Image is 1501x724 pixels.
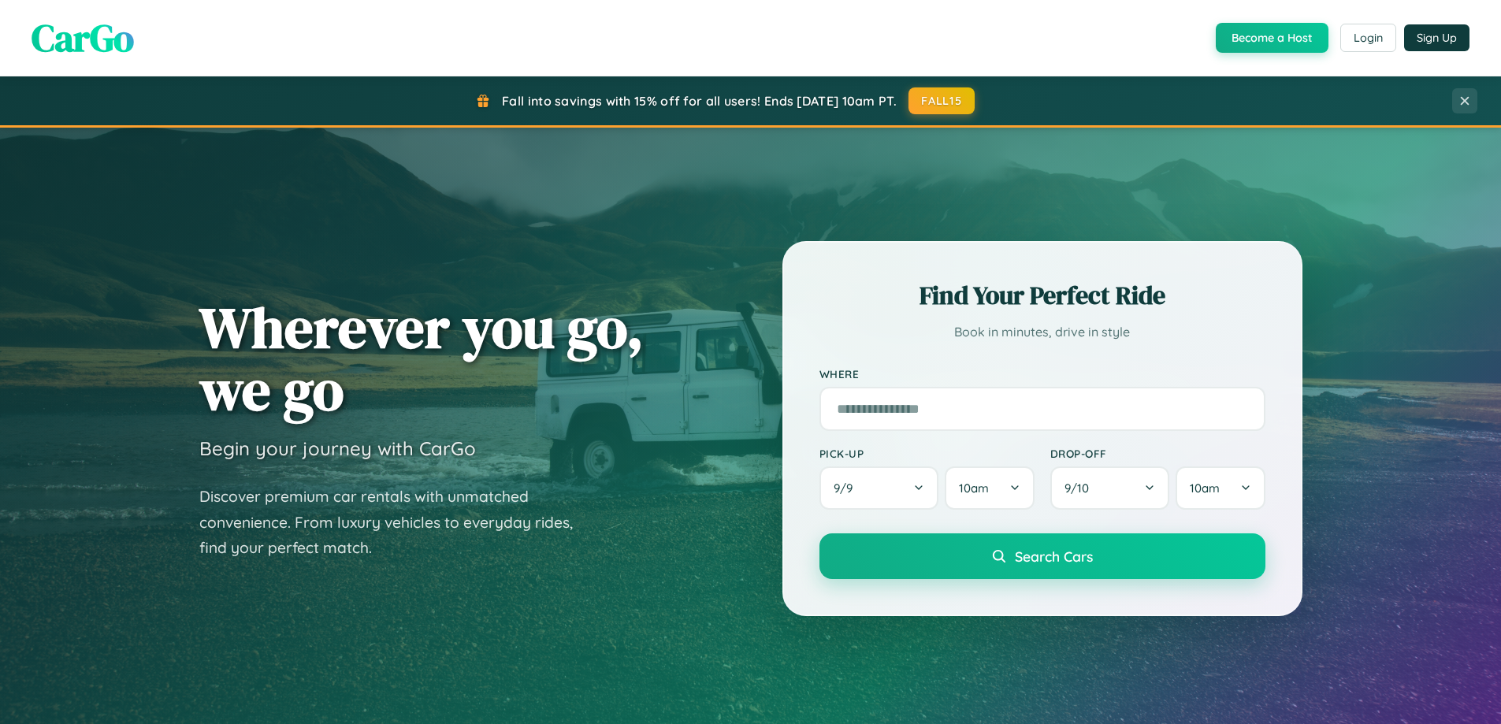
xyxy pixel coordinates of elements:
[834,481,860,496] span: 9 / 9
[1190,481,1220,496] span: 10am
[1404,24,1469,51] button: Sign Up
[819,321,1265,343] p: Book in minutes, drive in style
[199,436,476,460] h3: Begin your journey with CarGo
[908,87,975,114] button: FALL15
[819,447,1035,460] label: Pick-up
[959,481,989,496] span: 10am
[1064,481,1097,496] span: 9 / 10
[819,466,939,510] button: 9/9
[1216,23,1328,53] button: Become a Host
[1050,466,1170,510] button: 9/10
[819,367,1265,381] label: Where
[1340,24,1396,52] button: Login
[1176,466,1265,510] button: 10am
[502,93,897,109] span: Fall into savings with 15% off for all users! Ends [DATE] 10am PT.
[945,466,1034,510] button: 10am
[199,484,593,561] p: Discover premium car rentals with unmatched convenience. From luxury vehicles to everyday rides, ...
[1050,447,1265,460] label: Drop-off
[1015,548,1093,565] span: Search Cars
[819,278,1265,313] h2: Find Your Perfect Ride
[819,533,1265,579] button: Search Cars
[32,12,134,64] span: CarGo
[199,296,644,421] h1: Wherever you go, we go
